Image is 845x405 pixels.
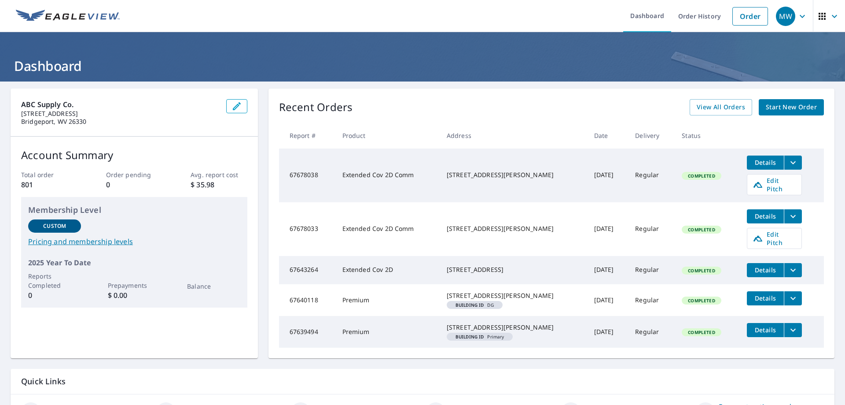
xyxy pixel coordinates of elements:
span: Completed [683,297,720,304]
a: Edit Pitch [747,228,802,249]
td: [DATE] [587,202,628,256]
p: 2025 Year To Date [28,257,240,268]
a: Pricing and membership levels [28,236,240,247]
p: Recent Orders [279,99,353,115]
td: 67678038 [279,149,335,202]
span: Details [752,212,779,220]
td: [DATE] [587,149,628,202]
p: 0 [106,179,162,190]
p: Avg. report cost [191,170,247,179]
button: detailsBtn-67643264 [747,263,784,277]
div: MW [776,7,795,26]
p: Membership Level [28,204,240,216]
p: $ 0.00 [108,290,161,301]
button: filesDropdownBtn-67643264 [784,263,802,277]
th: Product [335,123,440,149]
td: Regular [628,284,675,316]
th: Status [675,123,740,149]
button: detailsBtn-67640118 [747,291,784,305]
button: filesDropdownBtn-67640118 [784,291,802,305]
p: Total order [21,170,77,179]
th: Address [440,123,587,149]
td: Regular [628,149,675,202]
span: Completed [683,173,720,179]
p: [STREET_ADDRESS] [21,110,219,118]
a: Start New Order [759,99,824,115]
td: 67643264 [279,256,335,284]
span: DG [450,303,499,307]
td: [DATE] [587,284,628,316]
p: 801 [21,179,77,190]
span: Details [752,294,779,302]
h1: Dashboard [11,57,834,75]
td: Premium [335,284,440,316]
button: filesDropdownBtn-67678033 [784,209,802,223]
button: filesDropdownBtn-67639494 [784,323,802,337]
td: 67678033 [279,202,335,256]
div: [STREET_ADDRESS][PERSON_NAME] [447,323,580,332]
span: View All Orders [697,102,745,113]
em: Building ID [456,303,484,307]
div: [STREET_ADDRESS][PERSON_NAME] [447,291,580,300]
button: detailsBtn-67678033 [747,209,784,223]
td: Extended Cov 2D [335,256,440,284]
p: Prepayments [108,281,161,290]
em: Building ID [456,334,484,339]
p: Quick Links [21,376,824,387]
td: Extended Cov 2D Comm [335,149,440,202]
p: Custom [43,222,66,230]
th: Delivery [628,123,675,149]
span: Start New Order [766,102,817,113]
span: Primary [450,334,510,339]
span: Edit Pitch [753,230,796,247]
p: ABC Supply Co. [21,99,219,110]
button: filesDropdownBtn-67678038 [784,156,802,170]
img: EV Logo [16,10,120,23]
a: View All Orders [690,99,752,115]
a: Edit Pitch [747,174,802,195]
button: detailsBtn-67678038 [747,156,784,170]
span: Completed [683,227,720,233]
td: 67640118 [279,284,335,316]
td: [DATE] [587,316,628,348]
div: [STREET_ADDRESS][PERSON_NAME] [447,171,580,179]
td: Regular [628,202,675,256]
button: detailsBtn-67639494 [747,323,784,337]
span: Details [752,158,779,167]
div: [STREET_ADDRESS][PERSON_NAME] [447,224,580,233]
th: Report # [279,123,335,149]
span: Details [752,326,779,334]
td: Regular [628,316,675,348]
span: Completed [683,268,720,274]
td: [DATE] [587,256,628,284]
td: Extended Cov 2D Comm [335,202,440,256]
td: Regular [628,256,675,284]
p: Reports Completed [28,271,81,290]
th: Date [587,123,628,149]
p: Account Summary [21,147,247,163]
span: Details [752,266,779,274]
p: $ 35.98 [191,179,247,190]
span: Edit Pitch [753,176,796,193]
span: Completed [683,329,720,335]
div: [STREET_ADDRESS] [447,265,580,274]
td: Premium [335,316,440,348]
p: Order pending [106,170,162,179]
p: 0 [28,290,81,301]
td: 67639494 [279,316,335,348]
a: Order [732,7,768,26]
p: Balance [187,282,240,291]
p: Bridgeport, WV 26330 [21,118,219,126]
